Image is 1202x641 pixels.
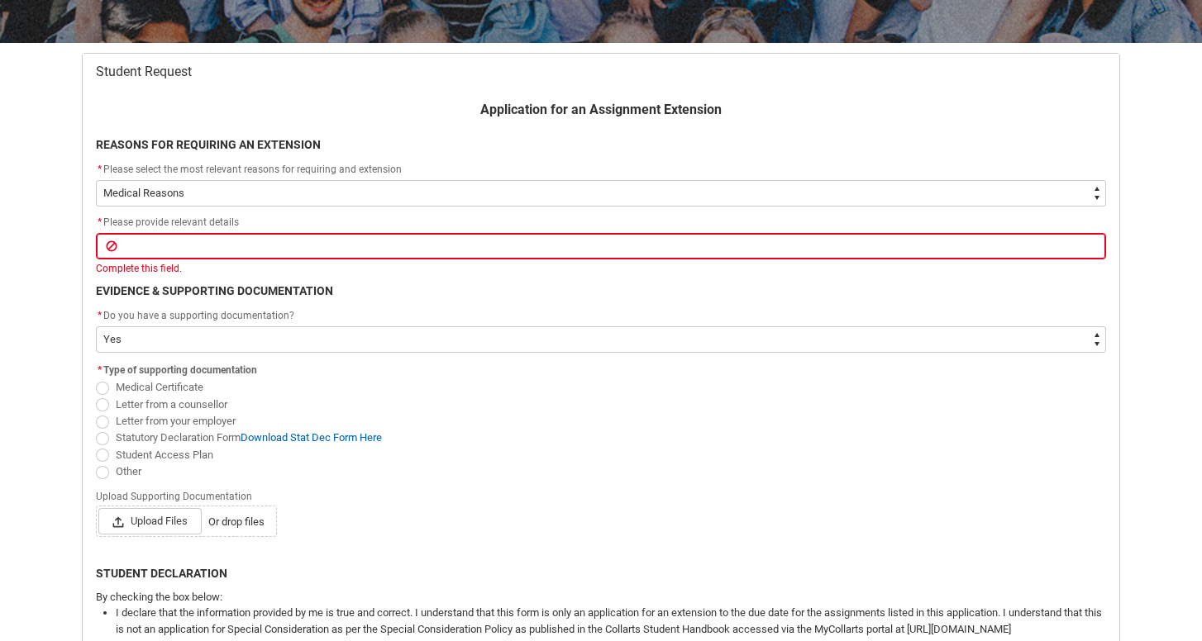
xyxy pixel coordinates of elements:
li: I declare that the information provided by me is true and correct. I understand that this form is... [116,605,1106,637]
span: Letter from a counsellor [116,398,227,411]
abbr: required [98,364,102,376]
span: Other [116,465,141,477]
abbr: required [98,216,102,228]
div: Complete this field. [96,261,1106,276]
span: Statutory Declaration Form [116,431,382,444]
abbr: required [98,310,102,321]
span: Or drop files [208,514,265,530]
span: Upload Files [98,508,202,534]
b: Application for an Assignment Extension [480,102,722,117]
a: Download Stat Dec Form Here [241,431,382,444]
b: REASONS FOR REQUIRING AN EXTENSION [96,138,321,151]
span: Student Access Plan [116,449,213,461]
b: EVIDENCE & SUPPORTING DOCUMENTATION [96,284,333,297]
span: Do you have a supporting documentation? [103,310,294,321]
span: Please provide relevant details [96,216,239,228]
b: STUDENT DECLARATION [96,567,227,580]
p: By checking the box below: [96,589,1106,605]
span: Upload Supporting Documentation [96,486,259,504]
span: Student Request [96,64,192,80]
abbr: required [98,164,102,175]
span: Type of supporting documentation [103,364,257,376]
span: Medical Certificate [116,381,203,393]
span: Letter from your employer [116,415,236,427]
span: Please select the most relevant reasons for requiring and extension [103,164,402,175]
